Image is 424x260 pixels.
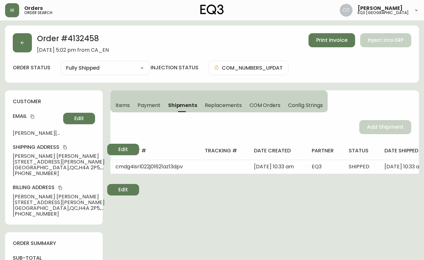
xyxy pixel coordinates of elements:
h4: Email [13,113,61,120]
button: Print Invoice [309,33,355,47]
span: SHIPPED [349,163,369,170]
span: [PERSON_NAME] [358,6,403,11]
span: Payment [138,102,160,109]
span: [DATE] 5:02 pm from CA_EN [37,47,109,53]
button: Edit [107,144,139,155]
span: [PERSON_NAME] [PERSON_NAME] [13,153,105,159]
span: [STREET_ADDRESS][PERSON_NAME] [13,159,105,165]
span: Items [115,102,130,109]
span: [GEOGRAPHIC_DATA] , QC , H4A 2P5 , CA [13,205,105,211]
h4: injection status [151,64,198,71]
button: Edit [107,184,139,195]
span: cmdg4isrl022j01621az13dpv [115,163,183,170]
span: [DATE] 10:33 am [254,163,294,170]
span: [PERSON_NAME][EMAIL_ADDRESS][PERSON_NAME][DOMAIN_NAME][PERSON_NAME] [13,130,61,136]
h5: eq3 [GEOGRAPHIC_DATA] [358,11,409,15]
span: [PHONE_NUMBER] [13,211,105,217]
span: Config Strings [288,102,323,109]
button: copy [29,113,36,120]
span: Orders [24,6,43,11]
button: copy [57,185,63,191]
img: 5d4d18d254ded55077432b49c4cb2919 [340,4,353,17]
span: EQ3 [312,163,322,170]
span: COM Orders [249,102,281,109]
span: Edit [118,186,128,193]
button: Edit [63,113,95,124]
span: Print Invoice [316,37,347,44]
h2: Order # 4132458 [37,33,109,47]
img: logo [200,4,224,15]
button: copy [62,144,68,150]
h5: order search [24,11,52,15]
span: Edit [74,115,84,122]
h4: shipment # [115,147,195,154]
h4: Billing Address [13,184,105,191]
h4: order summary [13,240,95,247]
span: Replacements [205,102,242,109]
span: [PHONE_NUMBER] [13,171,105,176]
h4: tracking # [205,147,243,154]
span: Shipments [168,102,197,109]
h4: status [349,147,374,154]
h4: Shipping Address [13,144,105,151]
span: [PERSON_NAME] [PERSON_NAME] [13,194,105,200]
h4: partner [312,147,338,154]
span: [GEOGRAPHIC_DATA] , QC , H4A 2P5 , CA [13,165,105,171]
h4: date created [254,147,301,154]
span: Edit [118,146,128,153]
label: order status [13,64,50,71]
h4: customer [13,98,95,105]
span: [STREET_ADDRESS][PERSON_NAME] [13,200,105,205]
